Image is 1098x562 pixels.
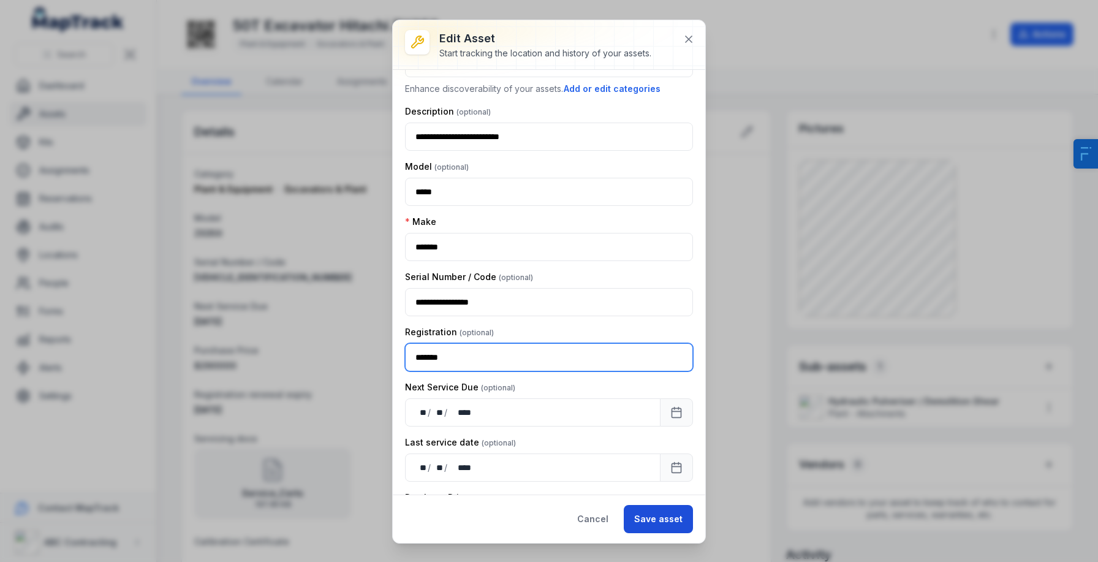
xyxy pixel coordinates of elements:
label: Next Service Due [405,381,515,393]
button: Calendar [660,398,693,427]
div: month, [432,461,444,474]
div: day, [415,406,428,419]
div: / [428,461,432,474]
div: / [428,406,432,419]
div: / [444,461,449,474]
div: year, [449,406,472,419]
button: Add or edit categories [563,82,661,96]
label: Registration [405,326,494,338]
button: Calendar [660,454,693,482]
label: Model [405,161,469,173]
label: Make [405,216,436,228]
div: day, [415,461,428,474]
p: Enhance discoverability of your assets. [405,82,693,96]
button: Cancel [567,505,619,533]
label: Purchase Price [405,492,506,504]
label: Description [405,105,491,118]
button: Save asset [624,505,693,533]
label: Last service date [405,436,516,449]
div: year, [449,461,472,474]
div: month, [432,406,444,419]
div: Start tracking the location and history of your assets. [439,47,651,59]
div: / [444,406,449,419]
label: Serial Number / Code [405,271,533,283]
h3: Edit asset [439,30,651,47]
